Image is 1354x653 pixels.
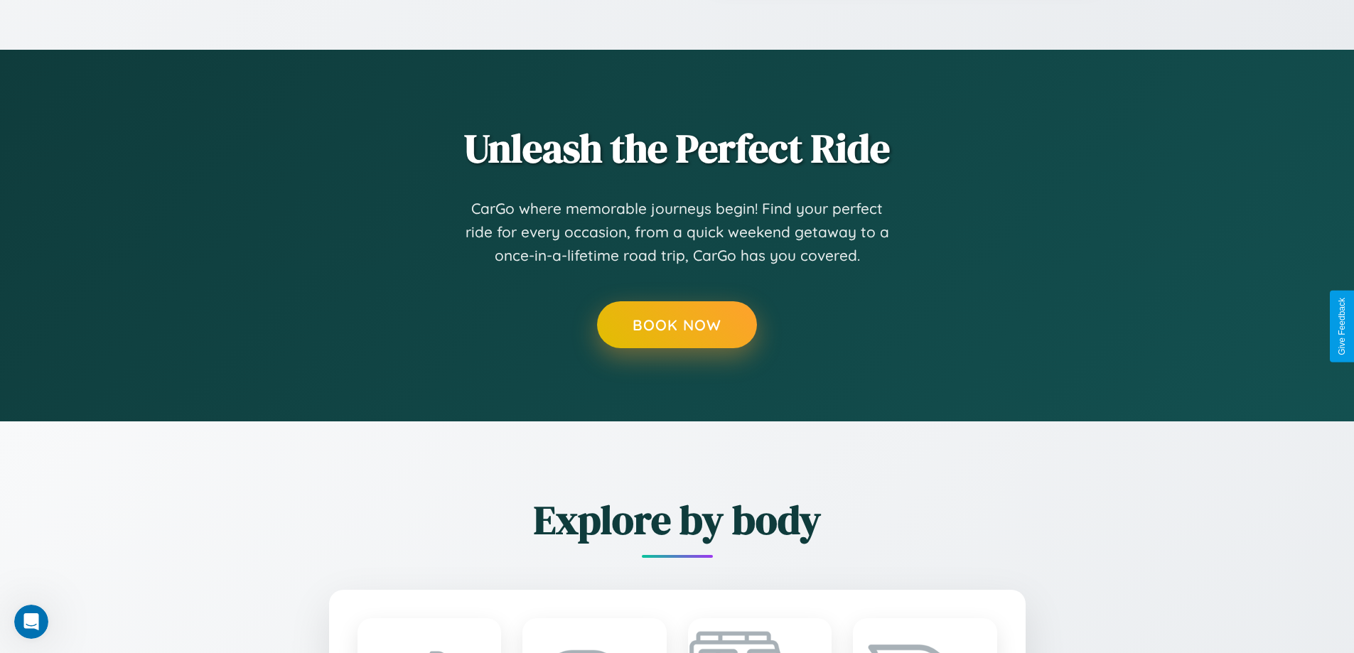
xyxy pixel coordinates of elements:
[464,197,891,268] p: CarGo where memorable journeys begin! Find your perfect ride for every occasion, from a quick wee...
[14,605,48,639] iframe: Intercom live chat
[597,301,757,348] button: Book Now
[251,492,1104,547] h2: Explore by body
[1337,298,1347,355] div: Give Feedback
[251,121,1104,176] h2: Unleash the Perfect Ride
